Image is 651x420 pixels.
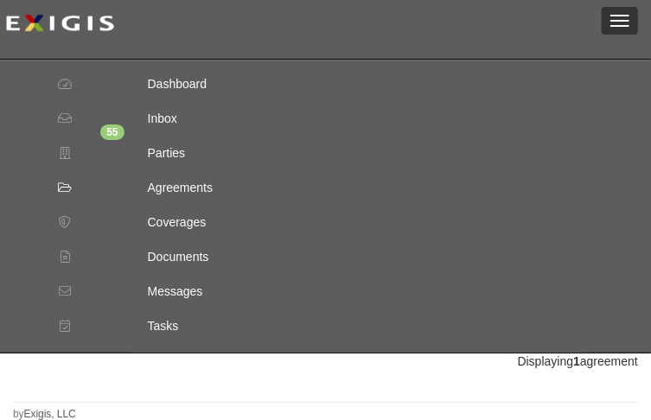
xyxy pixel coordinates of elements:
div: Inbox [131,101,586,136]
a: Exigis, LLC [24,408,76,420]
div: Tasks [131,309,586,343]
b: 1 [573,354,580,368]
div: Agreements [131,170,586,205]
div: Messages [131,274,586,309]
div: Documents [131,239,586,274]
div: Dashboard [131,67,586,101]
div: 55 [100,124,124,140]
div: Reports [131,343,586,378]
div: Parties [131,136,586,170]
div: Coverages [131,205,586,239]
